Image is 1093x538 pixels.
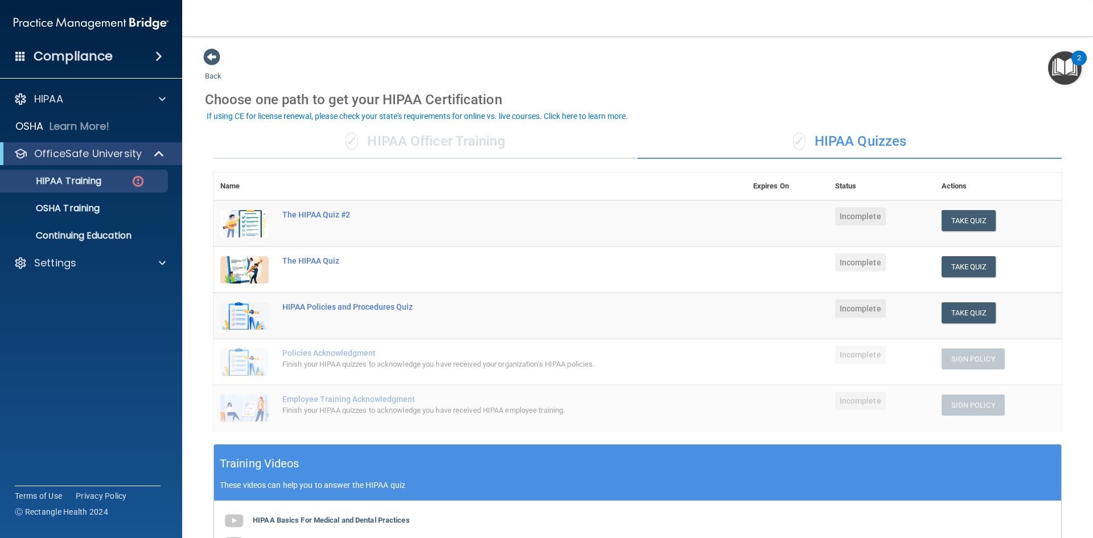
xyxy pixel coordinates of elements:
[50,120,110,133] p: Learn More!
[205,58,221,80] a: Back
[942,395,1005,416] button: Sign Policy
[7,203,100,214] p: OSHA Training
[220,454,299,474] h5: Training Videos
[253,516,410,524] b: HIPAA Basics For Medical and Dental Practices
[282,302,689,311] div: HIPAA Policies and Procedures Quiz
[638,125,1062,159] div: HIPAA Quizzes
[15,120,44,133] p: OSHA
[282,210,689,219] div: The HIPAA Quiz #2
[942,210,996,231] button: Take Quiz
[835,207,886,225] span: Incomplete
[282,358,689,371] div: Finish your HIPAA quizzes to acknowledge you have received your organization’s HIPAA policies.
[34,92,63,106] p: HIPAA
[282,404,689,417] div: Finish your HIPAA quizzes to acknowledge you have received HIPAA employee training.
[223,510,245,532] img: gray_youtube_icon.38fcd6cc.png
[7,230,163,241] p: Continuing Education
[282,348,689,358] div: Policies Acknowledgment
[14,92,166,106] a: HIPAA
[14,256,166,270] a: Settings
[7,175,101,187] p: HIPAA Training
[828,173,935,200] th: Status
[213,173,276,200] th: Name
[34,48,113,64] h4: Compliance
[1048,51,1082,85] button: Open Resource Center, 2 new notifications
[205,83,1070,116] div: Choose one path to get your HIPAA Certification
[282,256,689,265] div: The HIPAA Quiz
[835,299,886,318] span: Incomplete
[942,348,1005,369] button: Sign Policy
[15,490,62,502] a: Terms of Use
[213,125,638,159] div: HIPAA Officer Training
[15,506,108,518] span: Ⓒ Rectangle Health 2024
[34,256,76,270] p: Settings
[793,133,806,150] span: ✓
[942,302,996,323] button: Take Quiz
[14,12,169,35] img: PMB logo
[34,147,142,161] p: OfficeSafe University
[207,112,628,120] div: If using CE for license renewal, please check your state's requirements for online vs. live cours...
[282,395,689,404] div: Employee Training Acknowledgment
[14,147,165,161] a: OfficeSafe University
[220,480,1055,490] p: These videos can help you to answer the HIPAA quiz
[835,253,886,272] span: Incomplete
[942,256,996,277] button: Take Quiz
[76,490,127,502] a: Privacy Policy
[1077,58,1081,73] div: 2
[746,173,828,200] th: Expires On
[935,173,1062,200] th: Actions
[205,110,630,122] button: If using CE for license renewal, please check your state's requirements for online vs. live cours...
[346,133,358,150] span: ✓
[835,346,886,364] span: Incomplete
[131,174,145,188] img: danger-circle.6113f641.png
[835,392,886,410] span: Incomplete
